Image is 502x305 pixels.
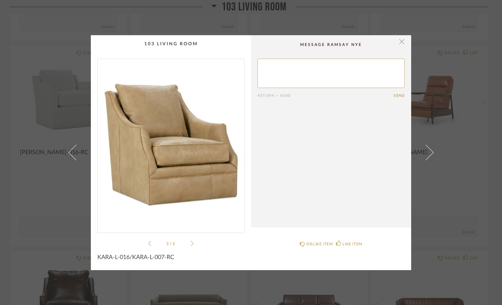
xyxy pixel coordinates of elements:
[306,241,333,247] div: DISLIKE ITEM
[170,242,173,246] span: /
[173,242,176,246] span: 2
[394,94,405,98] button: Send
[97,254,174,261] span: KARA-L-016/KARA-L-007-RC
[166,242,170,246] span: 2
[98,59,244,227] div: 1
[395,35,408,48] button: Close
[98,59,244,227] img: 4cfcd60f-12b8-428a-ae4d-597492a82b2e_1000x1000.jpg
[342,241,362,247] div: LIKE ITEM
[258,94,394,98] div: Return = Send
